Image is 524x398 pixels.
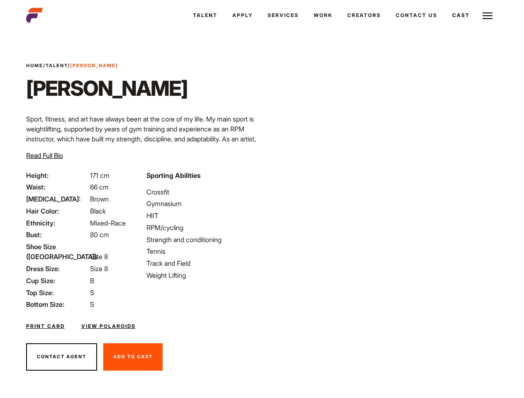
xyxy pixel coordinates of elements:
h1: [PERSON_NAME] [26,76,188,101]
span: Size 8 [90,252,108,261]
span: Bust: [26,230,88,240]
span: Shoe Size ([GEOGRAPHIC_DATA]): [26,242,88,262]
a: Cast [445,4,477,27]
span: S [90,300,94,308]
span: / / [26,62,118,69]
span: Black [90,207,106,215]
span: Mixed-Race [90,219,126,227]
a: Creators [340,4,388,27]
a: Print Card [26,323,65,330]
a: Work [306,4,340,27]
span: Bottom Size: [26,299,88,309]
button: Add To Cast [103,343,163,371]
strong: Sporting Abilities [146,171,200,180]
li: HIIT [146,211,257,221]
span: Hair Color: [26,206,88,216]
li: Weight Lifting [146,270,257,280]
span: 171 cm [90,171,110,180]
li: Tennis [146,246,257,256]
a: Talent [185,4,225,27]
a: Talent [46,63,68,68]
button: Read Full Bio [26,150,63,160]
img: cropped-aefm-brand-fav-22-square.png [26,7,43,24]
a: Contact Us [388,4,445,27]
a: Apply [225,4,260,27]
li: Crossfit [146,187,257,197]
span: Ethnicity: [26,218,88,228]
button: Contact Agent [26,343,97,371]
span: Height: [26,170,88,180]
span: Brown [90,195,109,203]
li: Gymnasium [146,199,257,209]
span: [MEDICAL_DATA]: [26,194,88,204]
img: Burger icon [483,11,492,21]
li: RPM/cycling [146,223,257,233]
span: B [90,277,94,285]
li: Strength and conditioning [146,235,257,245]
span: Cup Size: [26,276,88,286]
span: Size 8 [90,265,108,273]
span: 66 cm [90,183,109,191]
a: Home [26,63,43,68]
span: Top Size: [26,288,88,298]
span: S [90,289,94,297]
span: Waist: [26,182,88,192]
li: Track and Field [146,258,257,268]
span: Add To Cast [113,354,153,359]
p: Sport, fitness, and art have always been at the core of my life. My main sport is weightlifting, ... [26,114,257,164]
a: View Polaroids [81,323,136,330]
a: Services [260,4,306,27]
strong: [PERSON_NAME] [70,63,118,68]
span: Dress Size: [26,264,88,274]
span: 80 cm [90,231,109,239]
